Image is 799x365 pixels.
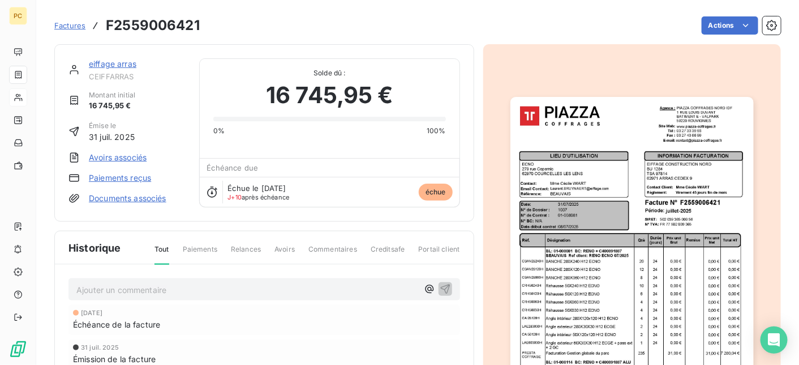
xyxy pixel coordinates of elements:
span: Portail client [418,244,459,264]
span: Émission de la facture [73,353,156,365]
span: Émise le [89,121,135,131]
span: Avoirs [274,244,295,264]
div: PC [9,7,27,25]
span: 100% [427,126,446,136]
span: échue [419,184,453,201]
span: Échéance due [207,163,258,172]
a: Factures [54,20,85,31]
span: Tout [154,244,169,265]
span: après échéance [227,194,289,201]
span: 31 juil. 2025 [81,344,119,351]
a: Paiements reçus [89,172,151,184]
span: J+10 [227,193,242,201]
span: Solde dû : [213,68,445,78]
span: Commentaires [308,244,357,264]
span: 31 juil. 2025 [89,131,135,143]
span: Montant initial [89,90,135,100]
h3: F2559006421 [106,15,200,36]
a: Documents associés [89,193,166,204]
span: Creditsafe [371,244,405,264]
a: Avoirs associés [89,152,147,163]
span: 16 745,95 € [89,100,135,112]
span: [DATE] [81,309,102,316]
a: eiffage arras [89,59,136,69]
button: Actions [702,16,758,35]
img: Logo LeanPay [9,340,27,358]
span: 0% [213,126,225,136]
span: CEIFFARRAS [89,72,186,81]
span: 16 745,95 € [266,78,393,112]
div: Open Intercom Messenger [761,326,788,354]
span: Échue le [DATE] [227,184,286,193]
span: Échéance de la facture [73,319,160,330]
span: Factures [54,21,85,30]
span: Relances [231,244,261,264]
span: Paiements [183,244,217,264]
span: Historique [68,240,121,256]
